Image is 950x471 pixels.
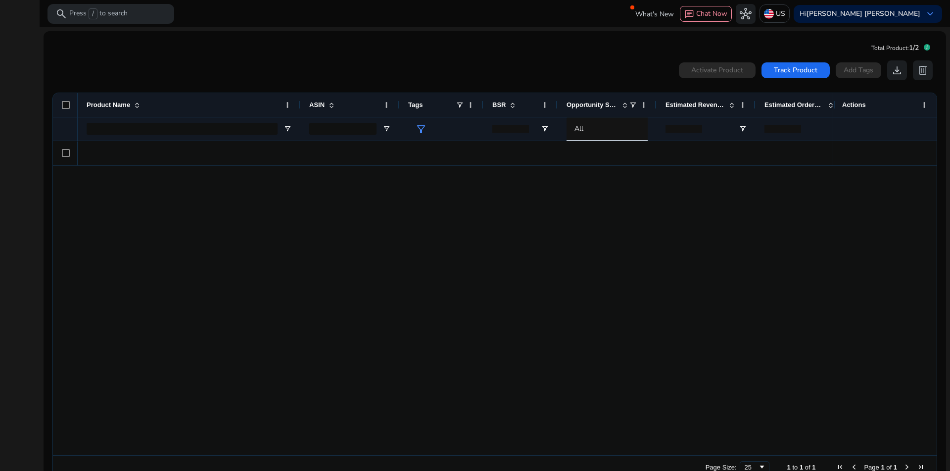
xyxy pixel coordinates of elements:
[87,101,130,108] span: Product Name
[739,125,747,133] button: Open Filter Menu
[805,464,810,471] span: of
[792,464,798,471] span: to
[382,125,390,133] button: Open Filter Menu
[745,464,758,471] div: 25
[574,124,583,133] span: All
[887,60,907,80] button: download
[864,464,879,471] span: Page
[415,123,427,135] span: filter_alt
[894,464,897,471] span: 1
[635,5,674,23] span: What's New
[87,123,278,135] input: Product Name Filter Input
[871,44,909,52] span: Total Product:
[309,123,377,135] input: ASIN Filter Input
[408,101,423,108] span: Tags
[924,8,936,20] span: keyboard_arrow_down
[740,8,752,20] span: hub
[812,464,815,471] span: 1
[764,101,824,108] span: Estimated Orders/Day
[903,463,911,471] div: Next Page
[917,463,925,471] div: Last Page
[774,65,817,75] span: Track Product
[891,64,903,76] span: download
[764,9,774,19] img: us.svg
[69,8,128,19] p: Press to search
[776,5,785,22] p: US
[842,101,866,108] span: Actions
[567,101,618,108] span: Opportunity Score
[836,463,844,471] div: First Page
[55,8,67,20] span: search
[284,125,291,133] button: Open Filter Menu
[696,9,727,18] span: Chat Now
[800,10,920,17] p: Hi
[89,8,97,19] span: /
[800,464,803,471] span: 1
[850,463,858,471] div: Previous Page
[706,464,737,471] div: Page Size:
[680,6,732,22] button: chatChat Now
[309,101,325,108] span: ASIN
[736,4,756,24] button: hub
[886,464,892,471] span: of
[909,43,919,52] span: 1/2
[684,9,694,19] span: chat
[492,101,506,108] span: BSR
[807,9,920,18] b: [PERSON_NAME] [PERSON_NAME]
[761,62,830,78] button: Track Product
[541,125,549,133] button: Open Filter Menu
[787,464,791,471] span: 1
[665,101,725,108] span: Estimated Revenue/Day
[881,464,884,471] span: 1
